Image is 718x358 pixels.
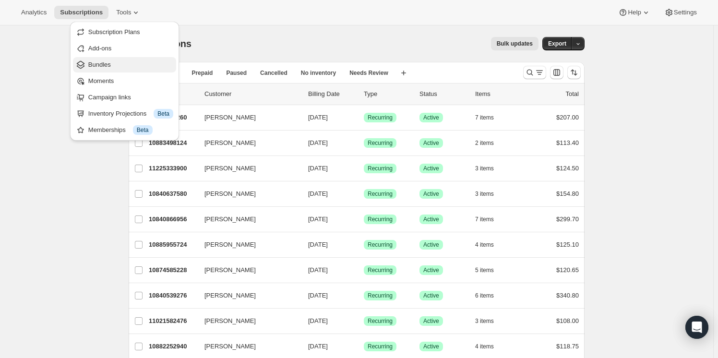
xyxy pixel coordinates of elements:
[110,6,146,19] button: Tools
[129,38,191,49] span: Subscriptions
[368,343,393,350] span: Recurring
[204,113,256,122] span: [PERSON_NAME]
[368,266,393,274] span: Recurring
[60,9,103,16] span: Subscriptions
[475,215,494,223] span: 7 items
[674,9,697,16] span: Settings
[475,343,494,350] span: 4 items
[149,265,197,275] p: 10874585228
[199,263,295,278] button: [PERSON_NAME]
[15,6,52,19] button: Analytics
[556,139,579,146] span: $113.40
[556,241,579,248] span: $125.10
[423,241,439,249] span: Active
[475,314,504,328] button: 3 items
[475,111,504,124] button: 7 items
[199,237,295,252] button: [PERSON_NAME]
[475,317,494,325] span: 3 items
[204,164,256,173] span: [PERSON_NAME]
[204,342,256,351] span: [PERSON_NAME]
[556,317,579,324] span: $108.00
[475,139,494,147] span: 2 items
[475,340,504,353] button: 4 items
[364,89,412,99] div: Type
[191,69,213,77] span: Prepaid
[566,89,579,99] p: Total
[349,69,388,77] span: Needs Review
[628,9,641,16] span: Help
[548,40,566,48] span: Export
[21,9,47,16] span: Analytics
[301,69,336,77] span: No inventory
[423,165,439,172] span: Active
[475,89,523,99] div: Items
[550,66,563,79] button: Customize table column order and visibility
[368,114,393,121] span: Recurring
[523,66,546,79] button: Search and filter results
[368,190,393,198] span: Recurring
[149,162,579,175] div: 11225333900[PERSON_NAME][DATE]SuccessRecurringSuccessActive3 items$124.50
[556,343,579,350] span: $118.75
[658,6,703,19] button: Settings
[116,9,131,16] span: Tools
[556,114,579,121] span: $207.00
[73,90,176,105] button: Campaign links
[73,122,176,138] button: Memberships
[149,240,197,250] p: 10885955724
[423,292,439,299] span: Active
[149,342,197,351] p: 10882252940
[137,126,149,134] span: Beta
[88,28,140,36] span: Subscription Plans
[73,57,176,72] button: Bundles
[475,241,494,249] span: 4 items
[199,339,295,354] button: [PERSON_NAME]
[308,215,328,223] span: [DATE]
[88,125,173,135] div: Memberships
[54,6,108,19] button: Subscriptions
[73,106,176,121] button: Inventory Projections
[149,189,197,199] p: 10840637580
[149,238,579,251] div: 10885955724[PERSON_NAME][DATE]SuccessRecurringSuccessActive4 items$125.10
[542,37,572,50] button: Export
[368,241,393,249] span: Recurring
[199,135,295,151] button: [PERSON_NAME]
[475,114,494,121] span: 7 items
[308,317,328,324] span: [DATE]
[199,186,295,202] button: [PERSON_NAME]
[88,109,173,119] div: Inventory Projections
[204,89,300,99] p: Customer
[199,288,295,303] button: [PERSON_NAME]
[308,266,328,274] span: [DATE]
[204,265,256,275] span: [PERSON_NAME]
[73,41,176,56] button: Add-ons
[475,190,494,198] span: 3 items
[475,165,494,172] span: 3 items
[73,73,176,89] button: Moments
[368,165,393,172] span: Recurring
[308,89,356,99] p: Billing Date
[556,266,579,274] span: $120.65
[475,289,504,302] button: 6 items
[149,164,197,173] p: 11225333900
[149,213,579,226] div: 10840866956[PERSON_NAME][DATE]SuccessRecurringSuccessActive7 items$299.70
[612,6,656,19] button: Help
[475,213,504,226] button: 7 items
[204,138,256,148] span: [PERSON_NAME]
[149,340,579,353] div: 10882252940[PERSON_NAME][DATE]SuccessRecurringSuccessActive4 items$118.75
[556,215,579,223] span: $299.70
[308,292,328,299] span: [DATE]
[475,187,504,201] button: 3 items
[475,136,504,150] button: 2 items
[88,77,114,84] span: Moments
[149,316,197,326] p: 11021582476
[497,40,533,48] span: Bulk updates
[423,266,439,274] span: Active
[308,343,328,350] span: [DATE]
[308,114,328,121] span: [DATE]
[88,61,111,68] span: Bundles
[226,69,247,77] span: Paused
[423,215,439,223] span: Active
[149,89,579,99] div: IDCustomerBilling DateTypeStatusItemsTotal
[423,114,439,121] span: Active
[556,165,579,172] span: $124.50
